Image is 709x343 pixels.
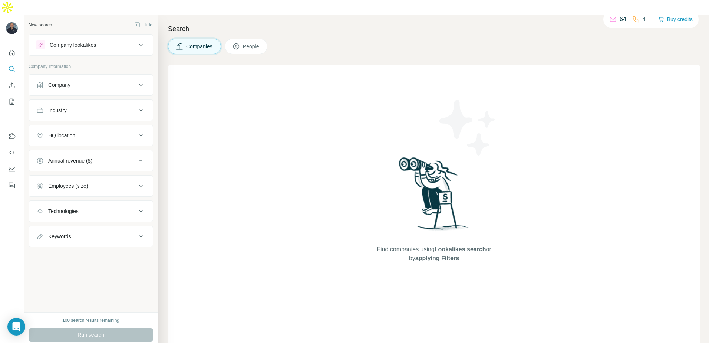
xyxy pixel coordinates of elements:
button: Annual revenue ($) [29,152,153,170]
button: Search [6,62,18,76]
button: Buy credits [658,14,693,24]
img: Surfe Illustration - Woman searching with binoculars [396,155,473,238]
button: My lists [6,95,18,108]
button: Hide [129,19,158,30]
button: Keywords [29,228,153,245]
img: Avatar [6,22,18,34]
button: Enrich CSV [6,79,18,92]
div: Technologies [48,208,79,215]
h4: Search [168,24,700,34]
button: Use Surfe API [6,146,18,159]
button: Feedback [6,179,18,192]
p: 64 [620,15,626,24]
span: Lookalikes search [435,246,486,252]
button: Use Surfe on LinkedIn [6,130,18,143]
div: Annual revenue ($) [48,157,92,164]
img: Surfe Illustration - Stars [434,94,501,161]
button: Industry [29,101,153,119]
button: Dashboard [6,162,18,176]
div: Keywords [48,233,71,240]
p: Company information [29,63,153,70]
button: Quick start [6,46,18,59]
div: Employees (size) [48,182,88,190]
div: Company lookalikes [50,41,96,49]
button: Company [29,76,153,94]
div: New search [29,22,52,28]
p: 4 [643,15,646,24]
div: Company [48,81,70,89]
button: Company lookalikes [29,36,153,54]
button: Employees (size) [29,177,153,195]
span: People [243,43,260,50]
button: Technologies [29,202,153,220]
div: Industry [48,107,67,114]
button: HQ location [29,127,153,144]
div: Open Intercom Messenger [7,318,25,336]
div: HQ location [48,132,75,139]
div: 100 search results remaining [62,317,119,324]
span: Find companies using or by [375,245,493,263]
span: Companies [186,43,213,50]
span: applying Filters [415,255,459,261]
